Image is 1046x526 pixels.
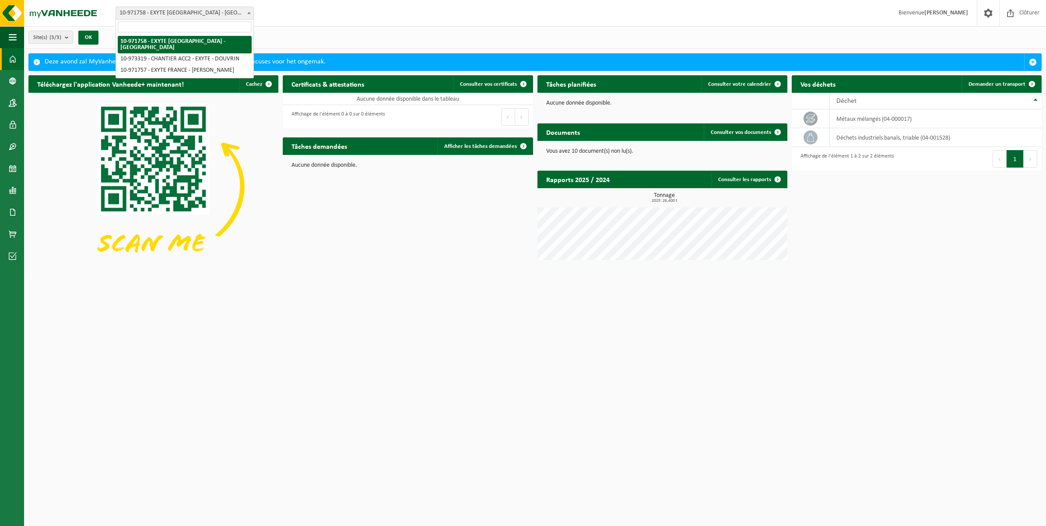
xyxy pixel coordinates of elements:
[796,149,894,168] div: Affichage de l'élément 1 à 2 sur 2 éléments
[836,98,856,105] span: Déchet
[924,10,968,16] strong: [PERSON_NAME]
[830,109,1042,128] td: métaux mélangés (04-000017)
[993,150,1007,168] button: Previous
[283,137,356,154] h2: Tâches demandées
[239,75,277,93] button: Cachez
[969,81,1025,87] span: Demander un transport
[78,31,98,45] button: OK
[711,130,771,135] span: Consulter vos documents
[1024,150,1037,168] button: Next
[501,108,515,126] button: Previous
[246,81,262,87] span: Cachez
[283,75,373,92] h2: Certificats & attestations
[962,75,1041,93] a: Demander un transport
[116,7,254,20] span: 10-971758 - EXYTE FRANCE - AIX EN PROVENCE
[49,35,61,40] count: (3/3)
[1007,150,1024,168] button: 1
[515,108,529,126] button: Next
[444,144,517,149] span: Afficher les tâches demandées
[291,162,524,168] p: Aucune donnée disponible.
[542,199,787,203] span: 2025: 26,400 t
[792,75,844,92] h2: Vos déchets
[546,100,779,106] p: Aucune donnée disponible.
[28,31,73,44] button: Site(s)(3/3)
[287,107,385,126] div: Affichage de l'élément 0 à 0 sur 0 éléments
[830,128,1042,147] td: déchets industriels banals, triable (04-001528)
[542,193,787,203] h3: Tonnage
[118,36,252,53] li: 10-971758 - EXYTE [GEOGRAPHIC_DATA] - [GEOGRAPHIC_DATA]
[118,65,252,76] li: 10-971757 - EXYTE FRANCE - [PERSON_NAME]
[28,93,278,280] img: Download de VHEPlus App
[537,123,589,140] h2: Documents
[546,148,779,154] p: Vous avez 10 document(s) non lu(s).
[537,171,618,188] h2: Rapports 2025 / 2024
[537,75,605,92] h2: Tâches planifiées
[116,7,253,19] span: 10-971758 - EXYTE FRANCE - AIX EN PROVENCE
[708,81,771,87] span: Consulter votre calendrier
[437,137,532,155] a: Afficher les tâches demandées
[453,75,532,93] a: Consulter vos certificats
[711,171,786,188] a: Consulter les rapports
[701,75,786,93] a: Consulter votre calendrier
[28,75,193,92] h2: Téléchargez l'application Vanheede+ maintenant!
[33,31,61,44] span: Site(s)
[45,54,1024,70] div: Deze avond zal MyVanheede van 18u tot 21u niet bereikbaar zijn. Onze excuses voor het ongemak.
[460,81,517,87] span: Consulter vos certificats
[704,123,786,141] a: Consulter vos documents
[118,53,252,65] li: 10-973319 - CHANTIER ACC2 - EXYTE - DOUVRIN
[283,93,533,105] td: Aucune donnée disponible dans le tableau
